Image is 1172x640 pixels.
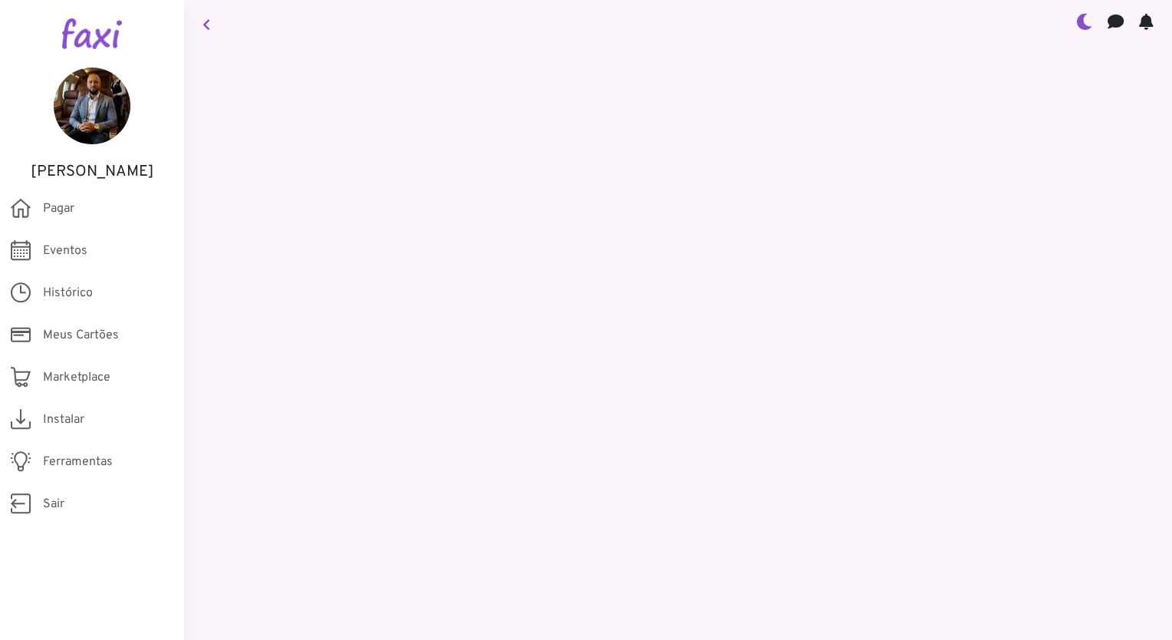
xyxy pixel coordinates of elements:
[43,242,87,260] span: Eventos
[43,284,93,302] span: Histórico
[23,163,161,181] h5: [PERSON_NAME]
[43,495,64,513] span: Sair
[43,368,110,387] span: Marketplace
[43,453,113,471] span: Ferramentas
[43,411,84,429] span: Instalar
[43,200,74,218] span: Pagar
[43,326,119,345] span: Meus Cartões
